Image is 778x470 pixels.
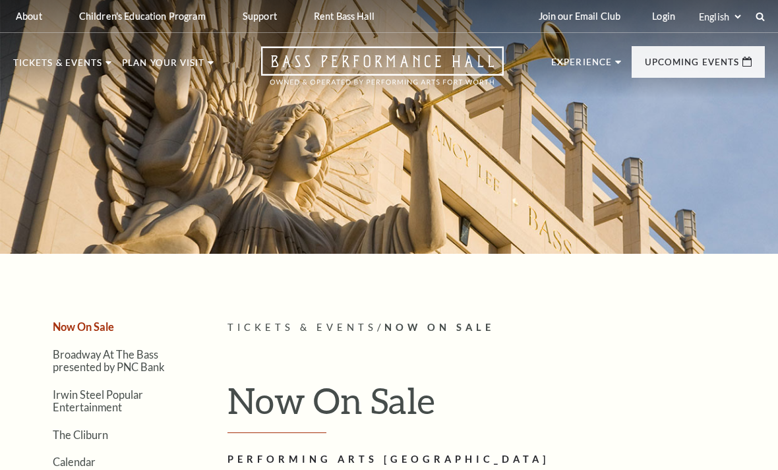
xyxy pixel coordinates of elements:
[53,388,143,413] a: Irwin Steel Popular Entertainment
[227,379,765,433] h1: Now On Sale
[53,428,108,441] a: The Cliburn
[645,58,739,74] p: Upcoming Events
[53,455,96,468] a: Calendar
[384,322,494,333] span: Now On Sale
[16,11,42,22] p: About
[53,348,165,373] a: Broadway At The Bass presented by PNC Bank
[227,452,656,468] h2: Performing Arts [GEOGRAPHIC_DATA]
[314,11,374,22] p: Rent Bass Hall
[53,320,114,333] a: Now On Sale
[79,11,206,22] p: Children's Education Program
[243,11,277,22] p: Support
[551,58,612,74] p: Experience
[13,59,102,74] p: Tickets & Events
[696,11,743,23] select: Select:
[122,59,204,74] p: Plan Your Visit
[227,322,377,333] span: Tickets & Events
[227,320,765,336] p: /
